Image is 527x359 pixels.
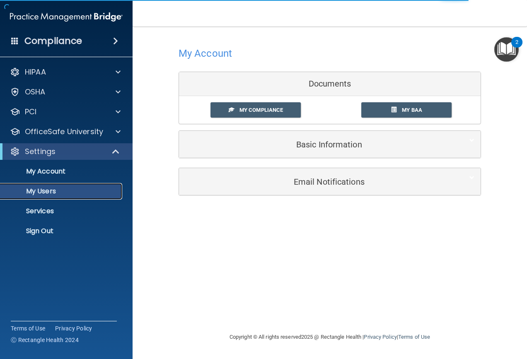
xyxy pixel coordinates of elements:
a: OSHA [10,87,121,97]
p: PCI [25,107,36,117]
button: Open Resource Center, 2 new notifications [494,37,519,62]
span: My Compliance [239,107,283,113]
div: Copyright © All rights reserved 2025 @ Rectangle Health | | [179,324,481,350]
span: My BAA [402,107,422,113]
p: Services [5,207,118,215]
p: Sign Out [5,227,118,235]
p: OfficeSafe University [25,127,103,137]
span: Ⓒ Rectangle Health 2024 [11,336,79,344]
a: Privacy Policy [55,324,92,332]
iframe: Drift Widget Chat Controller [384,300,517,333]
a: Privacy Policy [364,334,396,340]
h5: Basic Information [185,140,449,149]
a: PCI [10,107,121,117]
h5: Email Notifications [185,177,449,186]
div: 2 [515,42,518,53]
h4: Compliance [24,35,82,47]
a: Terms of Use [398,334,430,340]
a: Settings [10,147,120,157]
a: Terms of Use [11,324,45,332]
a: OfficeSafe University [10,127,121,137]
p: OSHA [25,87,46,97]
div: Documents [179,72,481,96]
a: HIPAA [10,67,121,77]
p: Settings [25,147,56,157]
p: My Account [5,167,118,176]
p: HIPAA [25,67,46,77]
p: My Users [5,187,118,195]
a: Basic Information [185,135,474,154]
a: Email Notifications [185,172,474,191]
img: PMB logo [10,9,123,25]
h4: My Account [179,48,232,59]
